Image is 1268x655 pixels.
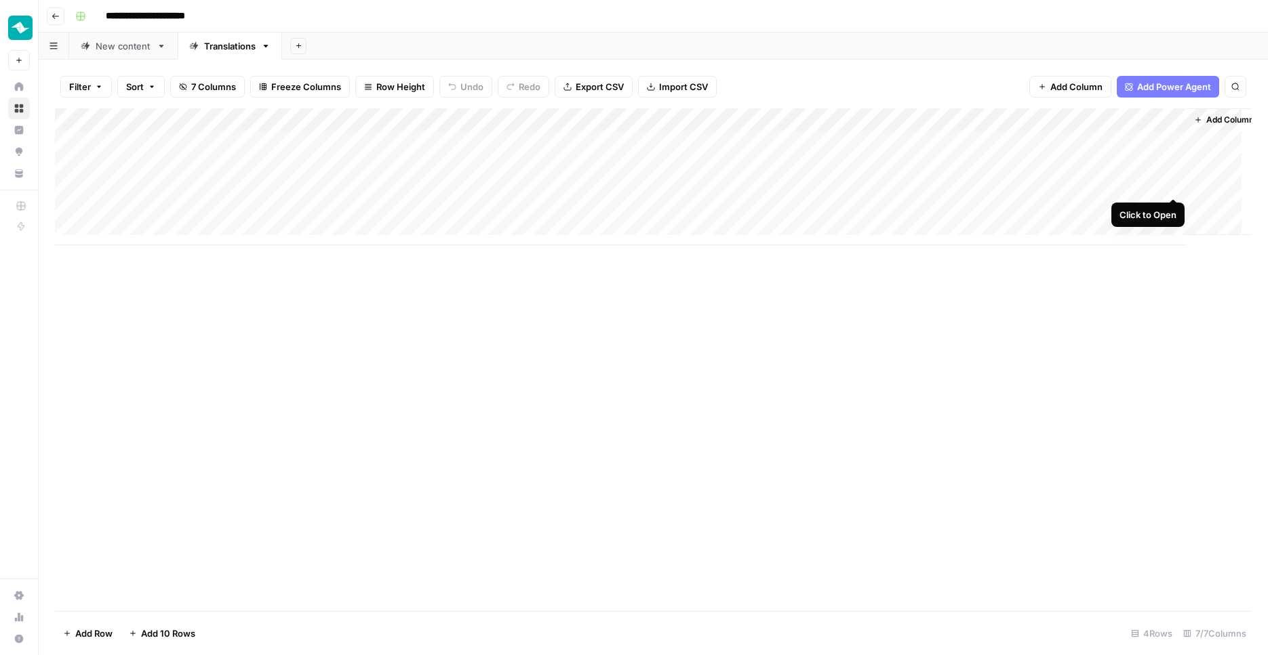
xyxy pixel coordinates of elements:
a: Usage [8,606,30,628]
span: Add Column [1050,80,1103,93]
a: Your Data [8,163,30,184]
span: Sort [126,80,144,93]
div: New content [96,39,151,53]
button: Undo [439,76,492,98]
div: Click to Open [1120,208,1176,221]
button: Filter [60,76,112,98]
div: Translations [204,39,256,53]
button: Sort [117,76,165,98]
a: New content [69,33,178,60]
button: Workspace: Teamleader [8,11,30,45]
a: Opportunities [8,141,30,163]
button: 7 Columns [170,76,245,98]
button: Add Column [1029,76,1111,98]
span: Add Column [1206,114,1254,126]
span: Import CSV [659,80,708,93]
button: Redo [498,76,549,98]
a: Translations [178,33,282,60]
a: Home [8,76,30,98]
button: Help + Support [8,628,30,650]
a: Insights [8,119,30,141]
button: Add 10 Rows [121,622,203,644]
a: Settings [8,585,30,606]
span: Redo [519,80,540,93]
div: 4 Rows [1126,622,1178,644]
button: Add Column [1189,111,1259,129]
button: Add Row [55,622,121,644]
button: Import CSV [638,76,717,98]
span: Freeze Columns [271,80,341,93]
span: Add Power Agent [1137,80,1211,93]
button: Export CSV [555,76,633,98]
img: Teamleader Logo [8,16,33,40]
button: Row Height [355,76,434,98]
span: Undo [460,80,483,93]
span: 7 Columns [191,80,236,93]
button: Add Power Agent [1117,76,1219,98]
span: Add Row [75,627,113,640]
span: Add 10 Rows [141,627,195,640]
div: 7/7 Columns [1178,622,1252,644]
button: Freeze Columns [250,76,350,98]
a: Browse [8,98,30,119]
span: Row Height [376,80,425,93]
span: Filter [69,80,91,93]
span: Export CSV [576,80,624,93]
